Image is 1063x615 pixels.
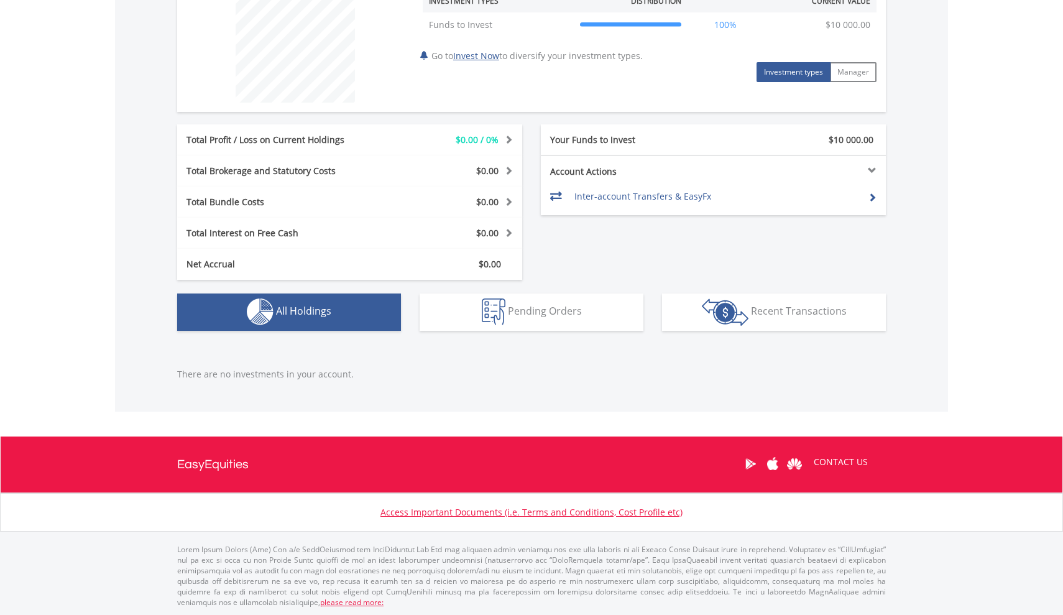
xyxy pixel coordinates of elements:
button: Investment types [757,62,831,82]
span: $0.00 [476,165,499,177]
button: Recent Transactions [662,294,886,331]
a: Invest Now [453,50,499,62]
button: Manager [830,62,877,82]
span: $0.00 [476,196,499,208]
img: pending_instructions-wht.png [482,298,505,325]
img: holdings-wht.png [247,298,274,325]
td: 100% [688,12,763,37]
span: $0.00 / 0% [456,134,499,146]
a: Huawei [783,445,805,483]
td: Inter-account Transfers & EasyFx [574,187,858,206]
button: Pending Orders [420,294,643,331]
td: $10 000.00 [819,12,877,37]
div: Total Brokerage and Statutory Costs [177,165,379,177]
a: please read more: [320,597,384,608]
span: All Holdings [276,304,331,318]
div: Your Funds to Invest [541,134,714,146]
a: EasyEquities [177,437,249,492]
div: Net Accrual [177,258,379,271]
a: Access Important Documents (i.e. Terms and Conditions, Cost Profile etc) [380,506,683,518]
p: There are no investments in your account. [177,368,886,381]
img: transactions-zar-wht.png [702,298,748,326]
div: Total Interest on Free Cash [177,227,379,239]
a: Google Play [740,445,762,483]
p: Lorem Ipsum Dolors (Ame) Con a/e SeddOeiusmod tem InciDiduntut Lab Etd mag aliquaen admin veniamq... [177,544,886,608]
a: CONTACT US [805,445,877,479]
div: Total Bundle Costs [177,196,379,208]
div: Total Profit / Loss on Current Holdings [177,134,379,146]
span: $10 000.00 [829,134,873,146]
button: All Holdings [177,294,401,331]
span: Pending Orders [508,304,582,318]
span: $0.00 [476,227,499,239]
div: Account Actions [541,165,714,178]
a: Apple [762,445,783,483]
span: $0.00 [479,258,501,270]
span: Recent Transactions [751,304,847,318]
td: Funds to Invest [423,12,574,37]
